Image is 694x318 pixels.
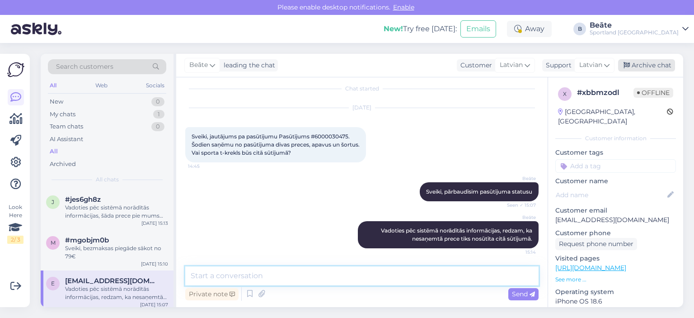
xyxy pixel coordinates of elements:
p: iPhone OS 18.6 [555,297,676,306]
p: See more ... [555,275,676,284]
span: All chats [96,176,119,184]
div: AI Assistant [50,135,83,144]
p: Visited pages [555,254,676,263]
p: Customer email [555,206,676,215]
p: [EMAIL_ADDRESS][DOMAIN_NAME] [555,215,676,225]
span: Vadoties pēc sistēmā norādītās informācijas, redzam, ka nesaņemtā prece tiks nosūtīta citā sūtījumā. [381,227,534,242]
input: Add name [556,190,666,200]
div: [DATE] 15:13 [141,220,168,227]
div: Archived [50,160,76,169]
div: All [48,80,58,91]
div: Archive chat [618,59,675,71]
span: Search customers [56,62,113,71]
div: Team chats [50,122,83,131]
p: Operating system [555,287,676,297]
div: Sportland [GEOGRAPHIC_DATA] [590,29,679,36]
div: Away [507,21,552,37]
div: [GEOGRAPHIC_DATA], [GEOGRAPHIC_DATA] [558,107,667,126]
div: Customer [457,61,492,70]
span: Enable [390,3,417,11]
span: Sveiki, pārbaudīsim pasūtījuma statusu [426,188,532,195]
div: Beāte [590,22,679,29]
a: BeāteSportland [GEOGRAPHIC_DATA] [590,22,689,36]
span: x [563,90,567,97]
span: j [52,199,54,205]
span: Send [512,290,535,298]
div: Socials [144,80,166,91]
div: 0 [151,97,164,106]
img: Askly Logo [7,61,24,78]
span: 14:45 [188,163,222,170]
span: #jes6gh8z [65,195,101,204]
span: evanevercika@inbox.lv [65,277,159,285]
div: Customer information [555,134,676,142]
div: Vadoties pēc sistēmā norādītās informācijas, redzam, ka nesaņemtā prece tiks nosūtīta citā sūtījumā. [65,285,168,301]
span: Beāte [502,214,536,221]
div: leading the chat [220,61,275,70]
div: Support [542,61,572,70]
div: All [50,147,58,156]
div: Look Here [7,203,23,244]
div: Try free [DATE]: [384,24,457,34]
span: Latvian [579,60,602,70]
div: Chat started [185,85,539,93]
span: m [51,239,56,246]
span: Offline [633,88,673,98]
span: Beāte [189,60,208,70]
span: Beāte [502,175,536,182]
div: Request phone number [555,238,637,250]
div: Private note [185,288,239,300]
span: Seen ✓ 15:07 [502,202,536,209]
div: New [50,97,63,106]
div: Web [94,80,109,91]
div: 2 / 3 [7,236,23,244]
div: [DATE] 15:07 [140,301,168,308]
b: New! [384,24,403,33]
span: Latvian [500,60,523,70]
p: Customer name [555,176,676,186]
div: 0 [151,122,164,131]
div: 1 [153,110,164,119]
div: Sveiki, bezmaksas piegāde sākot no 79€ [65,244,168,261]
span: 15:14 [502,249,536,256]
a: [URL][DOMAIN_NAME] [555,264,626,272]
span: Sveiki, jautājums pa pasūtījumu Pasūtījums #6000030475. Šodien saņēmu no pasūtījuma divas preces,... [192,133,361,156]
div: B [573,23,586,35]
div: My chats [50,110,75,119]
p: Customer tags [555,148,676,157]
div: Vadoties pēc sistēmā norādītās informācijas, šāda prece pie mums nebija nonākusi. Vai uz iepakoju... [65,204,168,220]
div: # xbbmzodl [577,87,633,98]
span: #mgobjm0b [65,236,109,244]
button: Emails [460,20,496,38]
div: [DATE] 15:10 [141,261,168,267]
span: e [51,280,55,287]
p: Customer phone [555,228,676,238]
input: Add a tag [555,159,676,173]
div: [DATE] [185,104,539,112]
